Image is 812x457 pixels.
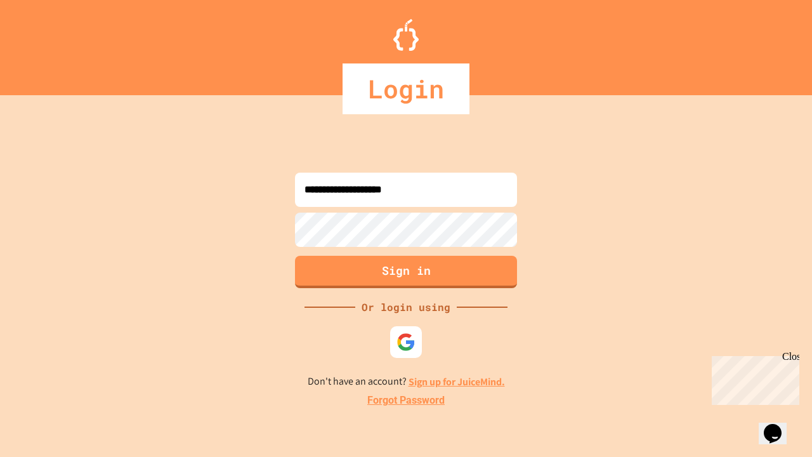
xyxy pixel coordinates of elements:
button: Sign in [295,256,517,288]
iframe: chat widget [759,406,799,444]
div: Login [343,63,469,114]
p: Don't have an account? [308,374,505,390]
iframe: chat widget [707,351,799,405]
img: google-icon.svg [396,333,416,352]
div: Chat with us now!Close [5,5,88,81]
div: Or login using [355,300,457,315]
img: Logo.svg [393,19,419,51]
a: Forgot Password [367,393,445,408]
a: Sign up for JuiceMind. [409,375,505,388]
